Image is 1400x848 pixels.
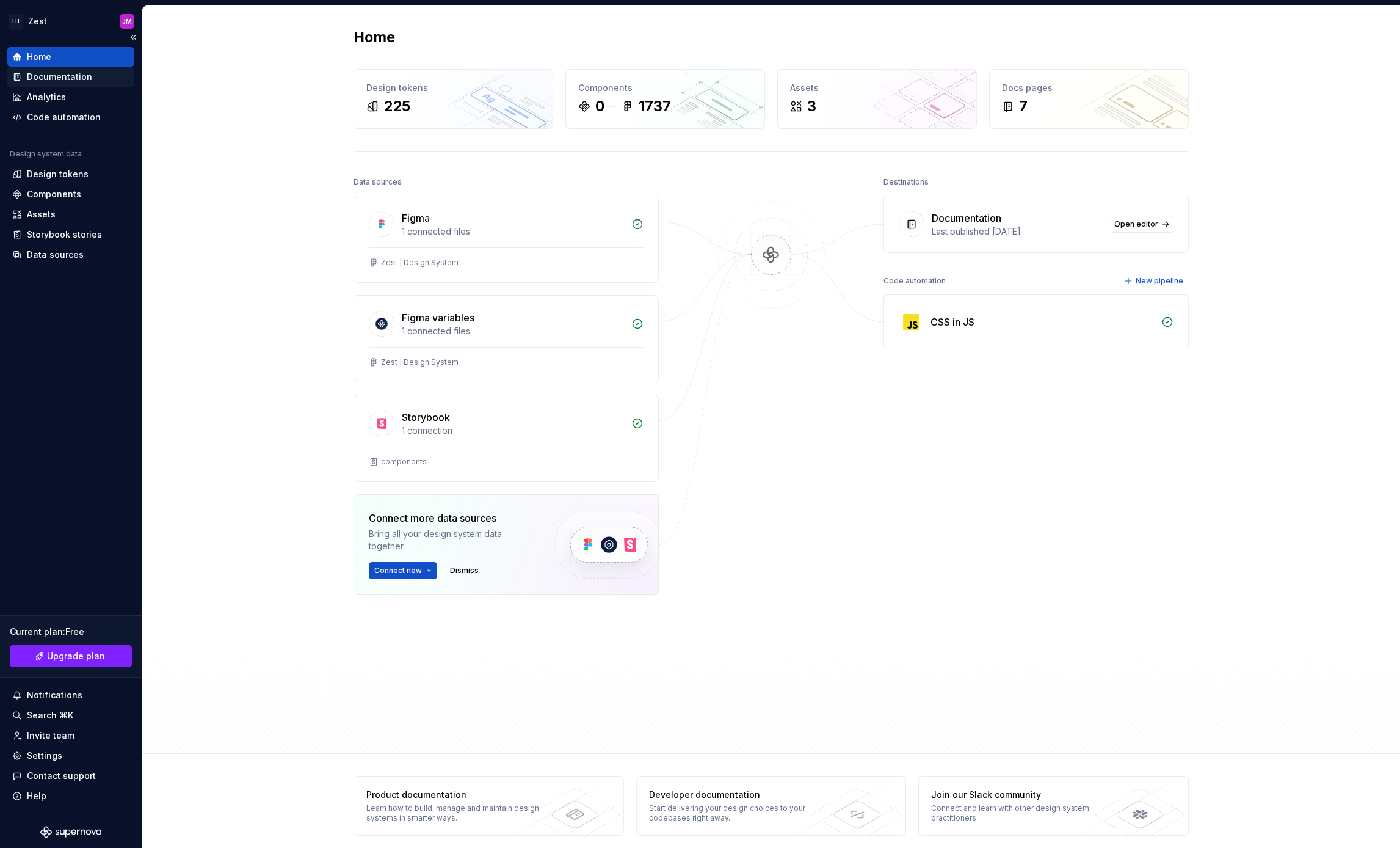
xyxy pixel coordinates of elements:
[354,395,659,482] a: Storybook1 connectioncomponents
[7,245,134,265] a: Data sources
[1002,82,1176,94] div: Docs pages
[578,82,752,94] div: Components
[27,709,73,722] div: Search ⌘K
[354,69,553,129] a: Design tokens225
[883,174,929,191] div: Destinations
[932,225,1101,238] div: Last published [DATE]
[7,746,134,766] a: Settings
[2,8,139,34] button: LHZestJM
[402,310,474,325] div: Figma variables
[27,188,81,200] div: Components
[7,685,134,705] button: Notifications
[918,776,1189,836] a: Join our Slack communityConnect and learn with other design system practitioners.
[381,357,459,367] div: Zest | Design System
[10,645,132,667] a: Upgrade plan
[7,185,134,204] a: Components
[125,29,142,46] button: Collapse sidebar
[27,71,92,83] div: Documentation
[807,97,816,116] div: 3
[7,108,134,127] a: Code automation
[369,528,534,552] div: Bring all your design system data together.
[989,69,1189,129] a: Docs pages7
[7,205,134,224] a: Assets
[354,27,395,47] h2: Home
[383,97,410,116] div: 225
[7,47,134,67] a: Home
[639,97,671,116] div: 1737
[595,97,604,116] div: 0
[27,770,96,782] div: Contact support
[366,789,544,801] div: Product documentation
[7,164,134,184] a: Design tokens
[7,766,134,786] button: Contact support
[7,67,134,87] a: Documentation
[649,803,827,823] div: Start delivering your design choices to your codebases right away.
[47,650,105,662] span: Upgrade plan
[790,82,964,94] div: Assets
[381,457,427,467] div: components
[931,803,1109,823] div: Connect and learn with other design system practitioners.
[402,211,430,225] div: Figma
[27,168,89,180] div: Design tokens
[777,69,977,129] a: Assets3
[369,511,534,525] div: Connect more data sources
[1120,272,1189,290] button: New pipeline
[1114,219,1158,229] span: Open editor
[28,15,47,27] div: Zest
[930,315,974,329] div: CSS in JS
[366,803,544,823] div: Learn how to build, manage and maintain design systems in smarter ways.
[7,786,134,806] button: Help
[402,325,624,337] div: 1 connected files
[354,196,659,283] a: Figma1 connected filesZest | Design System
[444,562,484,579] button: Dismiss
[402,410,450,425] div: Storybook
[931,789,1109,801] div: Join our Slack community
[402,225,624,238] div: 1 connected files
[354,776,624,836] a: Product documentationLearn how to build, manage and maintain design systems in smarter ways.
[374,566,422,576] span: Connect new
[450,566,479,576] span: Dismiss
[366,82,540,94] div: Design tokens
[1019,97,1028,116] div: 7
[7,87,134,107] a: Analytics
[27,689,82,701] div: Notifications
[7,706,134,725] button: Search ⌘K
[27,91,66,103] div: Analytics
[10,149,82,159] div: Design system data
[10,626,132,638] div: Current plan : Free
[27,750,62,762] div: Settings
[636,776,907,836] a: Developer documentationStart delivering your design choices to your codebases right away.
[565,69,765,129] a: Components01737
[369,562,437,579] button: Connect new
[649,789,827,801] div: Developer documentation
[27,790,46,802] div: Help
[7,726,134,745] a: Invite team
[932,211,1001,225] div: Documentation
[27,208,56,221] div: Assets
[40,826,101,838] svg: Supernova Logo
[122,16,132,26] div: JM
[1136,276,1183,286] span: New pipeline
[1109,216,1173,233] a: Open editor
[27,729,74,742] div: Invite team
[9,14,23,29] div: LH
[27,111,101,123] div: Code automation
[354,174,402,191] div: Data sources
[27,51,51,63] div: Home
[354,295,659,382] a: Figma variables1 connected filesZest | Design System
[402,425,624,437] div: 1 connection
[883,272,946,290] div: Code automation
[7,225,134,244] a: Storybook stories
[381,258,459,268] div: Zest | Design System
[27,249,84,261] div: Data sources
[27,228,102,241] div: Storybook stories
